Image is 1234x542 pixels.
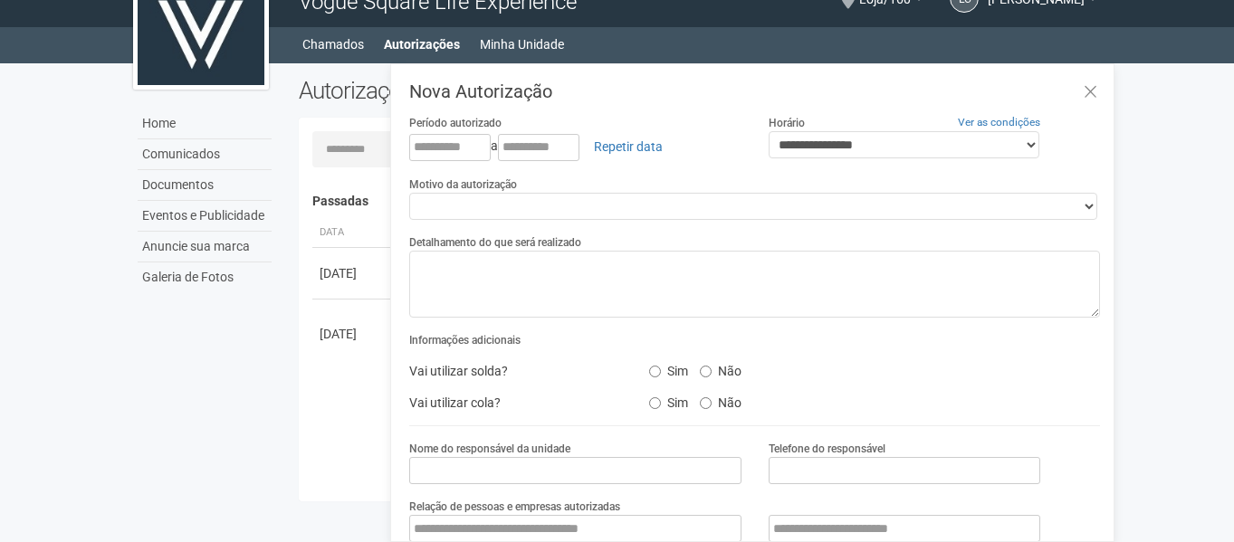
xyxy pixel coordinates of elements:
[409,82,1100,100] h3: Nova Autorização
[312,218,394,248] th: Data
[320,325,387,343] div: [DATE]
[700,397,712,409] input: Não
[409,499,620,515] label: Relação de pessoas e empresas autorizadas
[649,389,688,411] label: Sim
[769,441,885,457] label: Telefone do responsável
[649,357,688,379] label: Sim
[396,389,635,416] div: Vai utilizar cola?
[320,264,387,282] div: [DATE]
[138,262,272,292] a: Galeria de Fotos
[700,389,741,411] label: Não
[769,115,805,131] label: Horário
[649,366,661,377] input: Sim
[582,131,674,162] a: Repetir data
[700,357,741,379] label: Não
[409,234,581,251] label: Detalhamento do que será realizado
[409,441,570,457] label: Nome do responsável da unidade
[138,232,272,262] a: Anuncie sua marca
[958,116,1040,128] a: Ver as condições
[138,170,272,201] a: Documentos
[700,366,712,377] input: Não
[480,32,564,57] a: Minha Unidade
[409,176,517,193] label: Motivo da autorização
[649,397,661,409] input: Sim
[138,139,272,170] a: Comunicados
[409,115,502,131] label: Período autorizado
[302,32,364,57] a: Chamados
[409,131,741,162] div: a
[384,32,460,57] a: Autorizações
[409,332,521,348] label: Informações adicionais
[299,77,686,104] h2: Autorizações
[138,201,272,232] a: Eventos e Publicidade
[312,195,1088,208] h4: Passadas
[138,109,272,139] a: Home
[396,357,635,385] div: Vai utilizar solda?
